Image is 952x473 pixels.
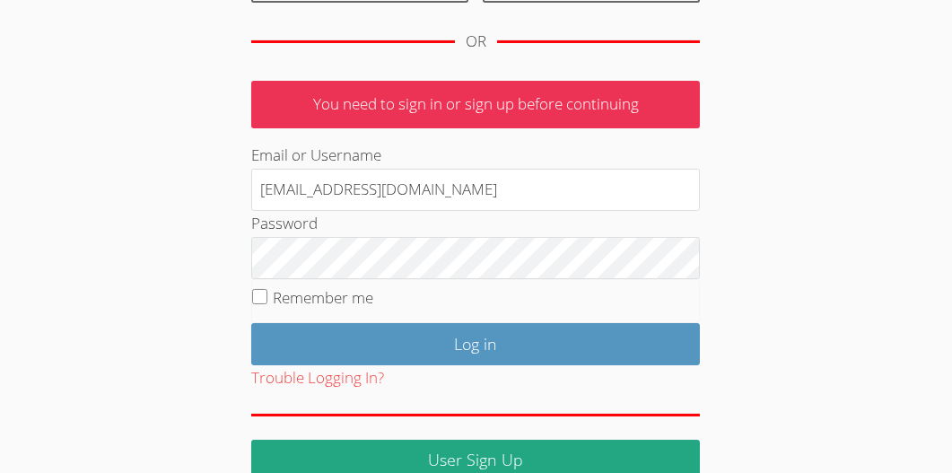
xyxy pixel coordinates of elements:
div: OR [466,29,486,55]
p: You need to sign in or sign up before continuing [251,81,700,128]
label: Password [251,213,318,233]
label: Email or Username [251,145,381,165]
label: Remember me [273,287,373,308]
button: Trouble Logging In? [251,365,384,391]
input: Log in [251,323,700,365]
